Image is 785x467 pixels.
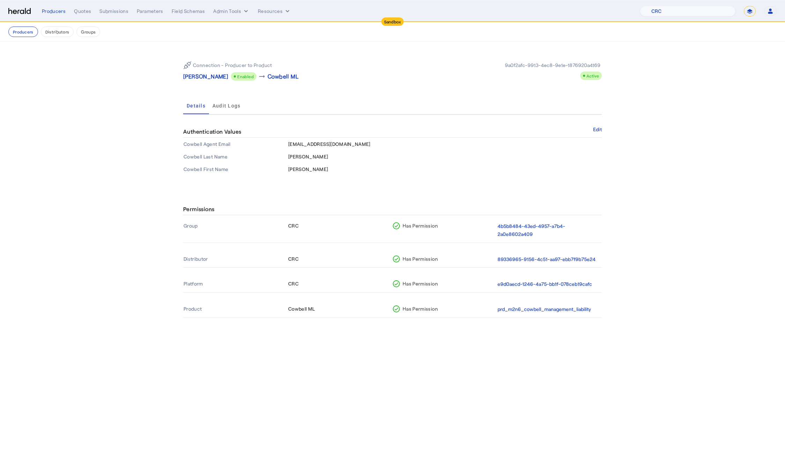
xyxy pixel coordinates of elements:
[8,27,38,37] button: Producers
[41,27,74,37] button: Distributors
[288,166,328,172] span: [PERSON_NAME]
[183,218,288,243] th: Group
[503,62,602,69] div: 9a0f2afc-9913-4ec8-9e1e-1876920a4169
[586,73,599,78] span: Active
[498,255,596,264] button: 89336965-9156-4c51-aa97-ebb7f9b75e24
[288,218,393,243] th: CRC
[183,138,288,150] th: Cowbell Agent Email
[183,127,244,136] h4: Authentication Values
[237,74,254,79] span: Enabled
[99,8,128,15] div: Submissions
[258,72,266,81] mat-icon: arrow_right_alt
[498,305,591,313] button: prd_m2n6_cowbell_management_liability
[288,251,393,268] th: CRC
[76,27,100,37] button: Groups
[288,276,393,292] th: CRC
[393,280,494,287] div: Has Permission
[498,280,592,288] button: e9d0aecd-1246-4a75-bb1f-078ceb19cafc
[42,8,66,15] div: Producers
[258,8,291,15] button: Resources dropdown menu
[213,8,249,15] button: internal dropdown menu
[8,8,31,15] img: Herald Logo
[183,205,217,213] h4: Permissions
[288,301,393,318] th: Cowbell ML
[183,163,288,176] th: Cowbell First Name
[393,222,494,229] div: Has Permission
[288,141,371,147] span: [EMAIL_ADDRESS][DOMAIN_NAME]
[74,8,91,15] div: Quotes
[187,103,205,108] span: Details
[183,251,288,268] th: Distributor
[172,8,205,15] div: Field Schemas
[498,222,599,238] button: 4b5b8484-43ed-4957-a7b4-2a0e8602a409
[193,62,272,69] p: Connection - Producer to Product
[593,127,602,132] button: Edit
[268,72,298,81] p: Cowbell ML
[183,276,288,292] th: Platform
[183,72,228,81] p: [PERSON_NAME]
[288,154,328,160] span: [PERSON_NAME]
[393,305,494,312] div: Has Permission
[393,255,494,262] div: Has Permission
[381,17,404,26] div: Sandbox
[137,8,163,15] div: Parameters
[183,150,288,163] th: Cowbell Last Name
[212,103,241,108] span: Audit Logs
[183,301,288,318] th: Product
